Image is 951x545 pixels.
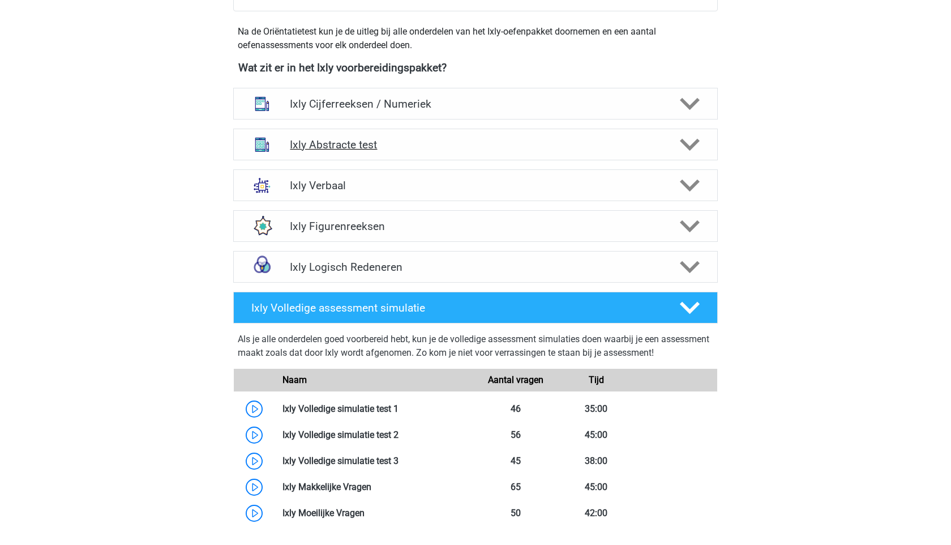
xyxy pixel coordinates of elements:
[274,506,475,520] div: Ixly Moeilijke Vragen
[233,25,718,52] div: Na de Oriëntatietest kun je de uitleg bij alle onderdelen van het Ixly-oefenpakket doornemen en e...
[229,292,722,323] a: Ixly Volledige assessment simulatie
[290,261,661,274] h4: Ixly Logisch Redeneren
[251,301,661,314] h4: Ixly Volledige assessment simulatie
[247,211,277,241] img: figuurreeksen
[247,252,277,282] img: syllogismen
[274,454,475,468] div: Ixly Volledige simulatie test 3
[290,179,661,192] h4: Ixly Verbaal
[290,220,661,233] h4: Ixly Figurenreeksen
[247,130,277,159] img: abstracte matrices
[229,210,722,242] a: figuurreeksen Ixly Figurenreeksen
[290,138,661,151] h4: Ixly Abstracte test
[274,402,475,416] div: Ixly Volledige simulatie test 1
[274,480,475,494] div: Ixly Makkelijke Vragen
[274,373,475,387] div: Naam
[274,428,475,442] div: Ixly Volledige simulatie test 2
[475,373,556,387] div: Aantal vragen
[247,89,277,118] img: cijferreeksen
[290,97,661,110] h4: Ixly Cijferreeksen / Numeriek
[238,61,713,74] h4: Wat zit er in het Ixly voorbereidingspakket?
[556,373,636,387] div: Tijd
[229,169,722,201] a: analogieen Ixly Verbaal
[247,171,277,200] img: analogieen
[238,333,713,364] div: Als je alle onderdelen goed voorbereid hebt, kun je de volledige assessment simulaties doen waarb...
[229,251,722,283] a: syllogismen Ixly Logisch Redeneren
[229,129,722,160] a: abstracte matrices Ixly Abstracte test
[229,88,722,120] a: cijferreeksen Ixly Cijferreeksen / Numeriek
